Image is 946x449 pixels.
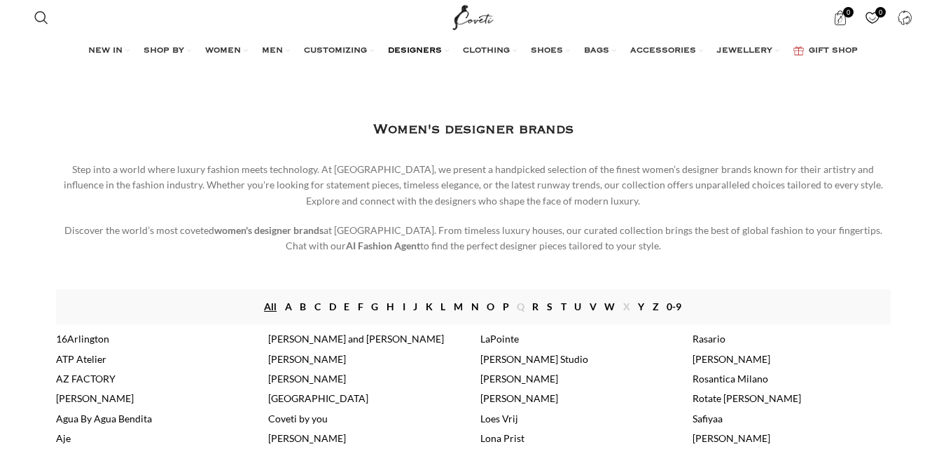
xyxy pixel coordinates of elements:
[875,7,886,18] span: 0
[268,353,346,365] a: [PERSON_NAME]
[268,392,368,404] a: [GEOGRAPHIC_DATA]
[793,37,858,65] a: GIFT SHOP
[214,224,324,236] strong: women's designer brands
[858,4,886,32] a: 0
[630,37,703,65] a: ACCESSORIES
[667,299,681,315] a: 0-9
[440,299,445,315] a: L
[693,413,723,424] a: Safiyaa
[262,46,283,57] span: MEN
[454,299,463,315] a: M
[574,299,581,315] a: U
[27,37,919,65] div: Main navigation
[826,4,854,32] a: 0
[56,413,152,424] a: Agua By Agua Bendita
[344,299,349,315] a: E
[471,299,479,315] a: N
[268,432,346,444] a: [PERSON_NAME]
[268,333,444,345] a: [PERSON_NAME] and [PERSON_NAME]
[268,373,346,385] a: [PERSON_NAME]
[584,46,609,57] span: BAGS
[373,119,573,141] h1: Women's designer brands
[480,353,588,365] a: [PERSON_NAME] Studio
[717,37,779,65] a: JEWELLERY
[371,299,378,315] a: G
[314,299,321,315] a: C
[388,37,449,65] a: DESIGNERS
[329,299,336,315] a: D
[517,299,524,315] span: Q
[88,46,123,57] span: NEW IN
[205,46,241,57] span: WOMEN
[480,392,558,404] a: [PERSON_NAME]
[403,299,405,315] a: I
[693,353,770,365] a: [PERSON_NAME]
[300,299,306,315] a: B
[487,299,494,315] a: O
[304,46,367,57] span: CUSTOMIZING
[547,299,552,315] a: S
[56,432,71,444] a: Aje
[638,299,644,315] a: Y
[56,223,891,254] p: Discover the world’s most coveted at [GEOGRAPHIC_DATA]. From timeless luxury houses, our curated ...
[693,392,801,404] a: Rotate [PERSON_NAME]
[144,37,191,65] a: SHOP BY
[532,299,538,315] a: R
[426,299,433,315] a: K
[531,37,570,65] a: SHOES
[717,46,772,57] span: JEWELLERY
[653,299,659,315] a: Z
[463,46,510,57] span: CLOTHING
[843,7,854,18] span: 0
[693,333,725,345] a: Rasario
[503,299,509,315] a: P
[56,162,891,209] p: Step into a world where luxury fashion meets technology. At [GEOGRAPHIC_DATA], we present a handp...
[346,240,420,251] strong: AI Fashion Agent
[604,299,615,315] a: W
[268,413,328,424] a: Coveti by you
[56,373,116,385] a: AZ FACTORY
[584,37,616,65] a: BAGS
[463,37,517,65] a: CLOTHING
[388,46,442,57] span: DESIGNERS
[693,432,770,444] a: [PERSON_NAME]
[480,333,519,345] a: LaPointe
[858,4,886,32] div: My Wishlist
[285,299,292,315] a: A
[144,46,184,57] span: SHOP BY
[590,299,597,315] a: V
[480,373,558,385] a: [PERSON_NAME]
[693,373,768,385] a: Rosantica Milano
[56,353,106,365] a: ATP Atelier
[480,432,524,444] a: Lona Prist
[264,299,277,315] a: All
[205,37,248,65] a: WOMEN
[56,392,134,404] a: [PERSON_NAME]
[304,37,374,65] a: CUSTOMIZING
[56,333,109,345] a: 16Arlington
[358,299,363,315] a: F
[387,299,394,315] a: H
[531,46,563,57] span: SHOES
[88,37,130,65] a: NEW IN
[480,413,518,424] a: Loes Vrij
[450,11,496,22] a: Site logo
[27,4,55,32] a: Search
[630,46,696,57] span: ACCESSORIES
[793,46,804,55] img: GiftBag
[623,299,630,315] span: X
[262,37,290,65] a: MEN
[413,299,417,315] a: J
[561,299,566,315] a: T
[809,46,858,57] span: GIFT SHOP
